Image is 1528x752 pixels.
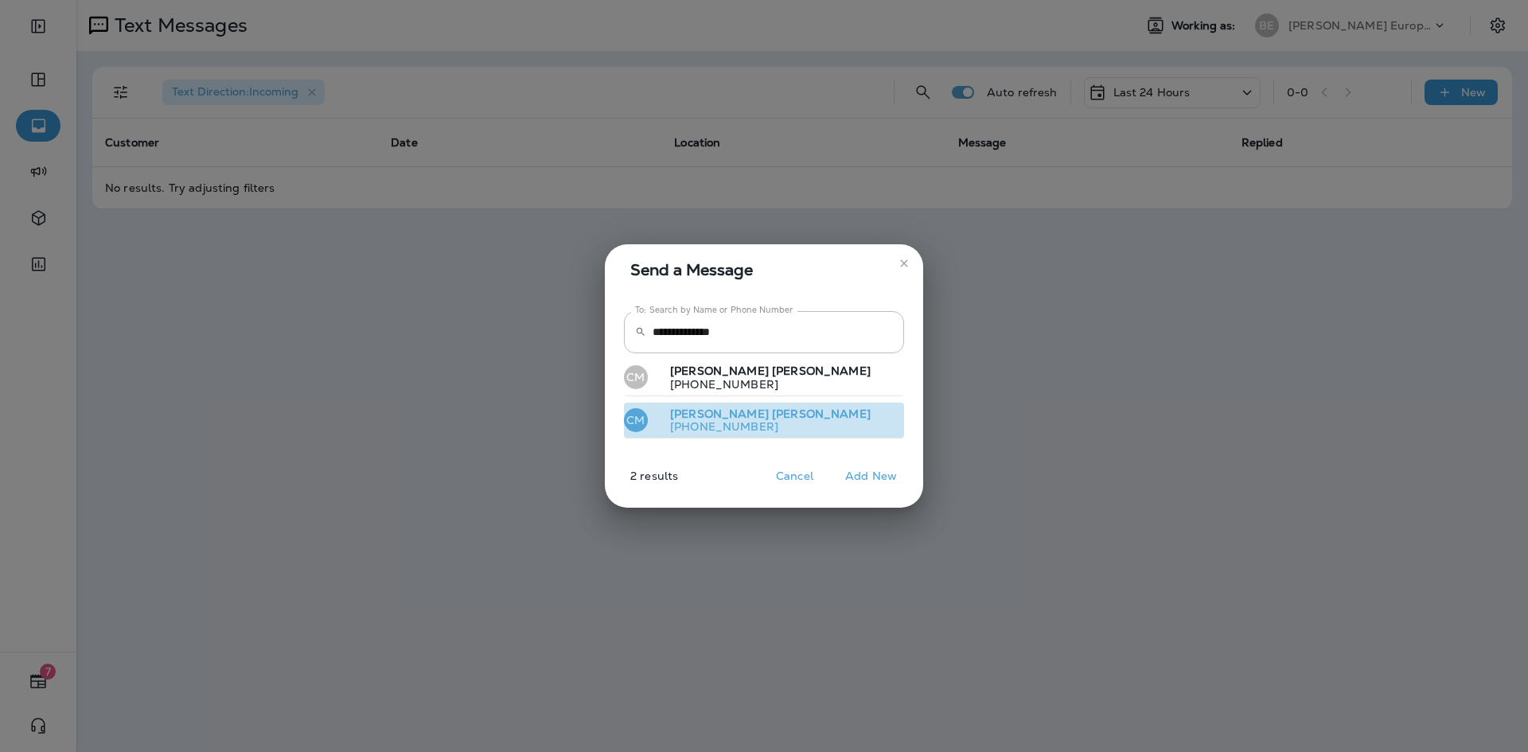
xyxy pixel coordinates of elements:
[670,364,769,378] span: [PERSON_NAME]
[772,364,871,378] span: [PERSON_NAME]
[657,378,871,391] p: [PHONE_NUMBER]
[624,403,904,439] button: CM[PERSON_NAME] [PERSON_NAME][PHONE_NUMBER]
[837,464,905,489] button: Add New
[630,257,904,282] span: Send a Message
[624,360,904,396] button: CM[PERSON_NAME] [PERSON_NAME][PHONE_NUMBER]
[772,407,871,421] span: [PERSON_NAME]
[891,251,917,276] button: close
[624,365,648,389] div: CM
[598,470,678,495] p: 2 results
[635,304,793,316] label: To: Search by Name or Phone Number
[624,408,648,432] div: CM
[657,420,871,433] p: [PHONE_NUMBER]
[765,464,824,489] button: Cancel
[670,407,769,421] span: [PERSON_NAME]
